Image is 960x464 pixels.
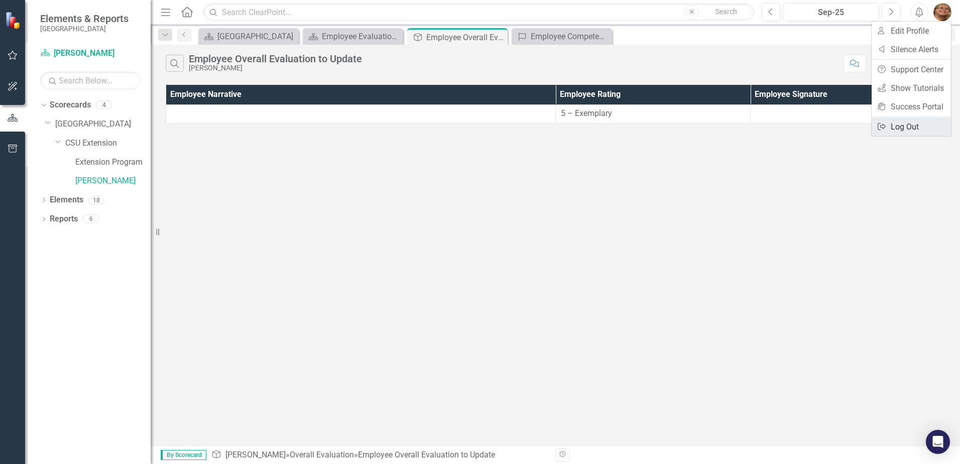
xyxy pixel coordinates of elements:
a: Edit Profile [872,22,951,40]
div: [PERSON_NAME] [189,64,362,72]
div: Employee Overall Evaluation to Update [358,450,495,459]
a: [GEOGRAPHIC_DATA] [55,119,151,130]
a: Reports [50,213,78,225]
input: Search ClearPoint... [203,4,754,21]
a: Employee Evaluation Navigation [305,30,401,43]
td: Double-Click to Edit [751,104,945,123]
a: Show Tutorials [872,79,951,97]
div: Employee Evaluation Navigation [322,30,401,43]
a: Overall Evaluation [290,450,354,459]
a: Scorecards [50,99,91,111]
a: Support Center [872,60,951,79]
a: [PERSON_NAME] [75,175,151,187]
a: Employee Competencies to Update [514,30,610,43]
img: ClearPoint Strategy [5,12,23,29]
td: Double-Click to Edit [556,104,751,123]
div: Employee Overall Evaluation to Update [189,53,362,64]
a: [GEOGRAPHIC_DATA] [201,30,296,43]
small: [GEOGRAPHIC_DATA] [40,25,129,33]
div: Employee Competencies to Update [531,30,610,43]
a: Log Out [872,118,951,136]
span: Search [715,8,737,16]
a: CSU Extension [65,138,151,149]
span: Elements & Reports [40,13,129,25]
div: Open Intercom Messenger [926,430,950,454]
div: 18 [88,196,104,204]
div: 4 [96,101,112,109]
div: Sep-25 [787,7,876,19]
span: 5 – Exemplary [561,108,612,118]
button: Search [701,5,752,19]
img: Lori Wilcox [933,3,951,21]
a: Elements [50,194,83,206]
td: Double-Click to Edit [166,104,556,123]
div: » » [211,449,548,461]
a: Silence Alerts [872,40,951,59]
input: Search Below... [40,72,141,89]
a: [PERSON_NAME] [40,48,141,59]
div: 6 [83,215,99,223]
div: Employee Overall Evaluation to Update [426,31,505,44]
button: Sep-25 [783,3,879,21]
div: [GEOGRAPHIC_DATA] [217,30,296,43]
span: By Scorecard [161,450,206,460]
a: [PERSON_NAME] [225,450,286,459]
a: Extension Program [75,157,151,168]
a: Success Portal [872,97,951,116]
